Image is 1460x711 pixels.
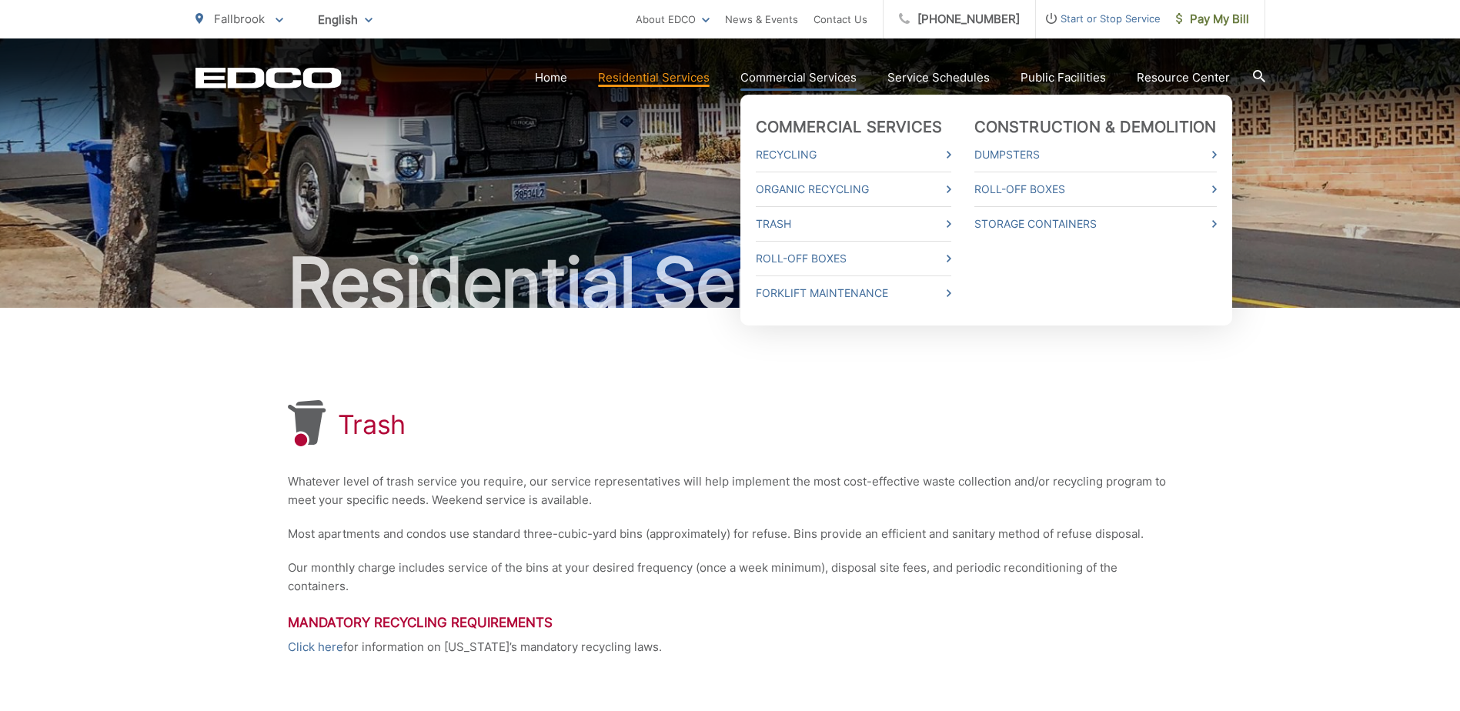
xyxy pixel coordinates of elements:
[636,10,710,28] a: About EDCO
[974,180,1217,199] a: Roll-Off Boxes
[288,638,343,656] a: Click here
[214,12,265,26] span: Fallbrook
[288,525,1173,543] p: Most apartments and condos use standard three-cubic-yard bins (approximately) for refuse. Bins pr...
[598,68,710,87] a: Residential Services
[756,249,951,268] a: Roll-Off Boxes
[756,215,951,233] a: Trash
[535,68,567,87] a: Home
[1176,10,1249,28] span: Pay My Bill
[306,6,384,33] span: English
[974,118,1217,136] a: Construction & Demolition
[1021,68,1106,87] a: Public Facilities
[1137,68,1230,87] a: Resource Center
[338,409,406,440] h1: Trash
[756,284,951,302] a: Forklift Maintenance
[740,68,857,87] a: Commercial Services
[887,68,990,87] a: Service Schedules
[756,118,943,136] a: Commercial Services
[756,145,951,164] a: Recycling
[974,145,1217,164] a: Dumpsters
[814,10,867,28] a: Contact Us
[288,638,1173,656] p: for information on [US_STATE]’s mandatory recycling laws.
[288,615,1173,630] h3: Mandatory Recycling Requirements
[725,10,798,28] a: News & Events
[288,472,1173,509] p: Whatever level of trash service you require, our service representatives will help implement the ...
[195,67,342,88] a: EDCD logo. Return to the homepage.
[974,215,1217,233] a: Storage Containers
[756,180,951,199] a: Organic Recycling
[288,559,1173,596] p: Our monthly charge includes service of the bins at your desired frequency (once a week minimum), ...
[195,245,1265,322] h2: Residential Services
